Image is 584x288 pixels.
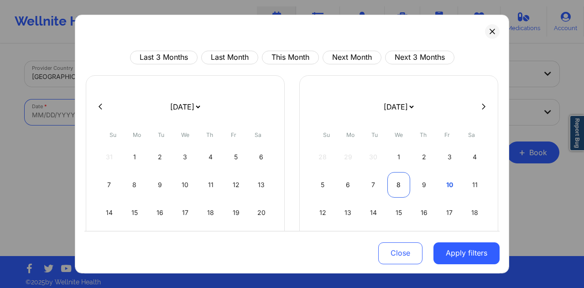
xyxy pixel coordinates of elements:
[148,144,172,170] div: Tue Sep 02 2025
[311,228,334,253] div: Sun Oct 19 2025
[255,131,261,138] abbr: Saturday
[250,172,273,198] div: Sat Sep 13 2025
[323,131,330,138] abbr: Sunday
[199,200,222,225] div: Thu Sep 18 2025
[438,144,461,170] div: Fri Oct 03 2025
[412,172,436,198] div: Thu Oct 09 2025
[201,51,258,64] button: Last Month
[199,172,222,198] div: Thu Sep 11 2025
[346,131,355,138] abbr: Monday
[174,228,197,253] div: Wed Sep 24 2025
[385,51,454,64] button: Next 3 Months
[250,144,273,170] div: Sat Sep 06 2025
[412,200,436,225] div: Thu Oct 16 2025
[199,228,222,253] div: Thu Sep 25 2025
[444,131,450,138] abbr: Friday
[123,172,146,198] div: Mon Sep 08 2025
[387,200,411,225] div: Wed Oct 15 2025
[387,144,411,170] div: Wed Oct 01 2025
[123,228,146,253] div: Mon Sep 22 2025
[395,131,403,138] abbr: Wednesday
[387,172,411,198] div: Wed Oct 08 2025
[323,51,381,64] button: Next Month
[337,228,360,253] div: Mon Oct 20 2025
[311,200,334,225] div: Sun Oct 12 2025
[250,200,273,225] div: Sat Sep 20 2025
[130,51,198,64] button: Last 3 Months
[468,131,475,138] abbr: Saturday
[463,228,486,253] div: Sat Oct 25 2025
[224,200,248,225] div: Fri Sep 19 2025
[378,242,422,264] button: Close
[311,172,334,198] div: Sun Oct 05 2025
[174,172,197,198] div: Wed Sep 10 2025
[224,144,248,170] div: Fri Sep 05 2025
[148,228,172,253] div: Tue Sep 23 2025
[250,228,273,253] div: Sat Sep 27 2025
[438,228,461,253] div: Fri Oct 24 2025
[387,228,411,253] div: Wed Oct 22 2025
[148,172,172,198] div: Tue Sep 09 2025
[412,228,436,253] div: Thu Oct 23 2025
[98,228,121,253] div: Sun Sep 21 2025
[199,144,222,170] div: Thu Sep 04 2025
[438,200,461,225] div: Fri Oct 17 2025
[174,144,197,170] div: Wed Sep 03 2025
[133,131,141,138] abbr: Monday
[158,131,164,138] abbr: Tuesday
[337,172,360,198] div: Mon Oct 06 2025
[438,172,461,198] div: Fri Oct 10 2025
[371,131,378,138] abbr: Tuesday
[98,172,121,198] div: Sun Sep 07 2025
[420,131,427,138] abbr: Thursday
[463,200,486,225] div: Sat Oct 18 2025
[123,200,146,225] div: Mon Sep 15 2025
[148,200,172,225] div: Tue Sep 16 2025
[362,200,385,225] div: Tue Oct 14 2025
[362,172,385,198] div: Tue Oct 07 2025
[412,144,436,170] div: Thu Oct 02 2025
[206,131,213,138] abbr: Thursday
[231,131,236,138] abbr: Friday
[98,200,121,225] div: Sun Sep 14 2025
[224,228,248,253] div: Fri Sep 26 2025
[337,200,360,225] div: Mon Oct 13 2025
[109,131,116,138] abbr: Sunday
[463,172,486,198] div: Sat Oct 11 2025
[433,242,500,264] button: Apply filters
[181,131,189,138] abbr: Wednesday
[262,51,319,64] button: This Month
[224,172,248,198] div: Fri Sep 12 2025
[123,144,146,170] div: Mon Sep 01 2025
[463,144,486,170] div: Sat Oct 04 2025
[174,200,197,225] div: Wed Sep 17 2025
[362,228,385,253] div: Tue Oct 21 2025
